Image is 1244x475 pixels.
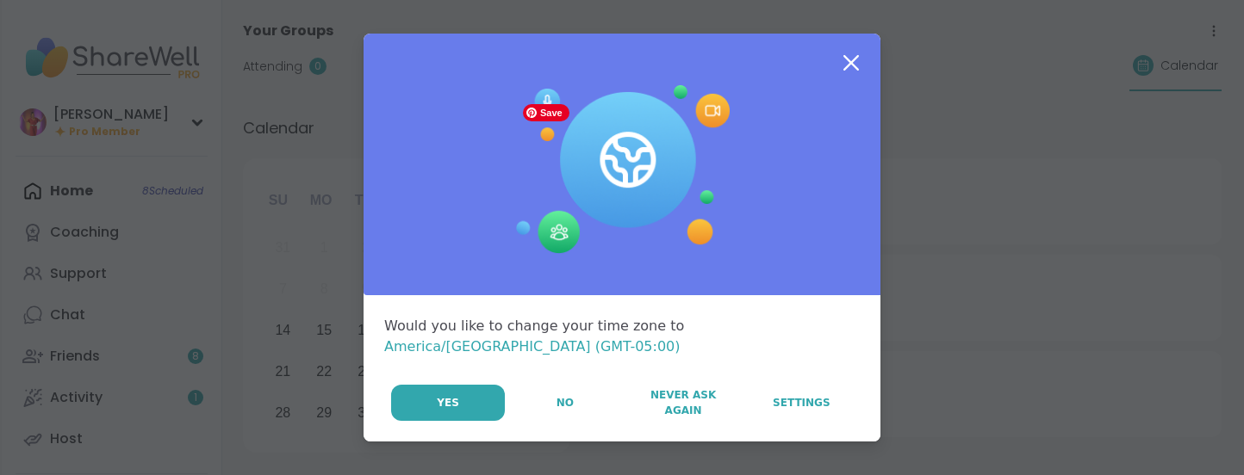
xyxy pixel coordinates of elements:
button: Never Ask Again [625,385,741,421]
a: Settings [743,385,860,421]
span: Never Ask Again [633,387,732,418]
div: Would you like to change your time zone to [384,316,860,357]
span: No [557,395,574,410]
span: Yes [437,395,459,410]
span: Save [523,104,569,121]
span: America/[GEOGRAPHIC_DATA] (GMT-05:00) [384,338,681,355]
button: Yes [391,385,505,421]
span: Settings [773,395,830,410]
button: No [507,385,623,421]
img: Session Experience [514,85,730,254]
